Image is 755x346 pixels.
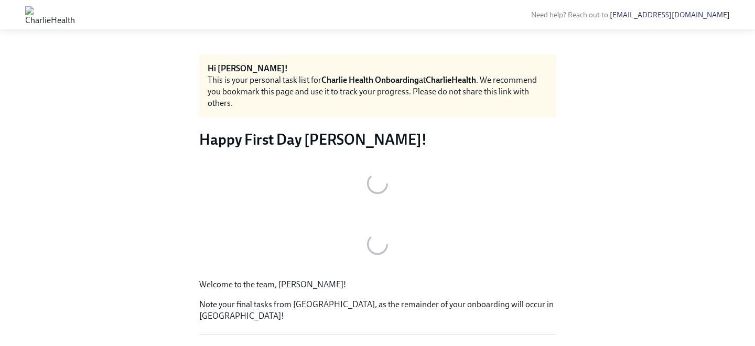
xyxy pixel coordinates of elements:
[208,74,547,109] div: This is your personal task list for at . We recommend you bookmark this page and use it to track ...
[199,157,556,210] button: Zoom image
[199,218,556,271] button: Zoom image
[208,63,288,73] strong: Hi [PERSON_NAME]!
[25,6,75,23] img: CharlieHealth
[531,10,730,19] span: Need help? Reach out to
[199,299,556,322] p: Note your final tasks from [GEOGRAPHIC_DATA], as the remainder of your onboarding will occur in [...
[321,75,419,85] strong: Charlie Health Onboarding
[199,130,556,149] h3: Happy First Day [PERSON_NAME]!
[610,10,730,19] a: [EMAIL_ADDRESS][DOMAIN_NAME]
[199,279,556,290] p: Welcome to the team, [PERSON_NAME]!
[426,75,476,85] strong: CharlieHealth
